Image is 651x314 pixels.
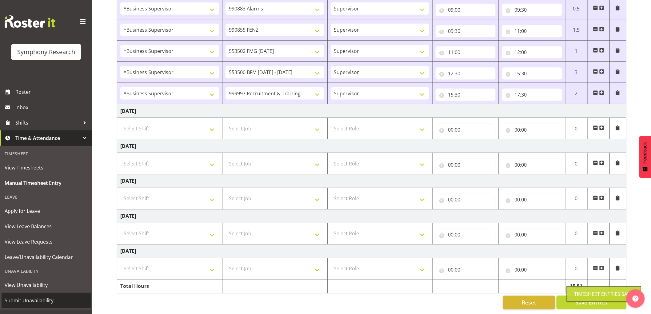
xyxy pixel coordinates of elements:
td: 3 [565,62,588,83]
a: Manual Timesheet Entry [2,175,91,191]
button: Feedback - Show survey [639,136,651,178]
input: Click to select... [436,194,496,206]
input: Click to select... [502,89,562,101]
input: Click to select... [436,46,496,58]
input: Click to select... [502,159,562,171]
td: 2 [565,83,588,104]
div: Timesheet [2,147,91,160]
span: View Leave Balances [5,222,88,231]
td: [DATE] [117,244,626,258]
a: Submit Unavailability [2,293,91,308]
div: Unavailability [2,265,91,277]
td: 0 [565,118,588,139]
td: 0 [565,153,588,174]
button: Reset [503,296,555,309]
span: Inbox [15,103,89,112]
input: Click to select... [502,264,562,276]
td: 1.5 [565,19,588,41]
input: Click to select... [436,25,496,37]
button: Save Entries [557,296,626,309]
td: [DATE] [117,104,626,118]
a: Apply for Leave [2,203,91,219]
input: Click to select... [502,124,562,136]
td: 0 [565,188,588,209]
span: View Unavailability [5,280,88,290]
td: [DATE] [117,139,626,153]
a: View Leave Requests [2,234,91,249]
td: [DATE] [117,174,626,188]
div: Leave [2,191,91,203]
span: Submit Unavailability [5,296,88,305]
td: [DATE] [117,209,626,223]
span: View Leave Requests [5,237,88,246]
a: Leave/Unavailability Calendar [2,249,91,265]
input: Click to select... [502,46,562,58]
td: 1 [565,41,588,62]
span: Manual Timesheet Entry [5,178,88,188]
a: View Timesheets [2,160,91,175]
a: View Unavailability [2,277,91,293]
input: Click to select... [502,4,562,16]
span: Save Entries [575,299,607,307]
input: Click to select... [436,264,496,276]
span: Reset [522,299,536,307]
div: Symphony Research [17,47,75,57]
span: Leave/Unavailability Calendar [5,252,88,262]
input: Click to select... [436,4,496,16]
span: Roster [15,87,89,97]
input: Click to select... [502,229,562,241]
td: 0 [565,258,588,280]
div: Timesheet Entries Save [574,290,633,298]
input: Click to select... [502,25,562,37]
input: Click to select... [436,124,496,136]
input: Click to select... [502,67,562,80]
td: Total Hours [117,280,222,293]
span: Time & Attendance [15,133,80,143]
a: View Leave Balances [2,219,91,234]
td: 0 [565,223,588,244]
span: Apply for Leave [5,206,88,216]
input: Click to select... [436,229,496,241]
span: Feedback [642,142,648,164]
span: View Timesheets [5,163,88,172]
img: help-xxl-2.png [633,296,639,302]
span: Shifts [15,118,80,127]
input: Click to select... [436,159,496,171]
input: Click to select... [436,67,496,80]
input: Click to select... [502,194,562,206]
td: 15.51 [565,280,588,293]
input: Click to select... [436,89,496,101]
img: Rosterit website logo [5,15,55,28]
